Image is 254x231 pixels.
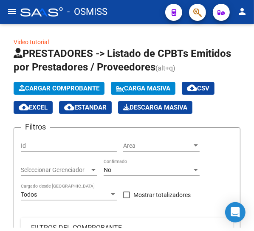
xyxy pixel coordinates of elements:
[19,104,48,111] span: EXCEL
[14,82,104,95] button: Cargar Comprobante
[14,39,49,45] a: Video tutorial
[118,101,192,114] button: Descarga Masiva
[123,142,192,149] span: Area
[133,190,191,200] span: Mostrar totalizadores
[7,6,17,17] mat-icon: menu
[116,85,170,92] span: Carga Masiva
[19,102,29,112] mat-icon: cloud_download
[187,83,197,93] mat-icon: cloud_download
[118,101,192,114] app-download-masive: Descarga masiva de comprobantes (adjuntos)
[111,82,175,95] button: Carga Masiva
[64,104,107,111] span: Estandar
[21,191,37,198] span: Todos
[21,121,50,133] h3: Filtros
[187,85,209,92] span: CSV
[19,85,99,92] span: Cargar Comprobante
[155,64,175,72] span: (alt+q)
[123,104,187,111] span: Descarga Masiva
[14,48,231,73] span: PRESTADORES -> Listado de CPBTs Emitidos por Prestadores / Proveedores
[14,101,53,114] button: EXCEL
[104,166,111,173] span: No
[182,82,214,95] button: CSV
[67,3,107,21] span: - OSMISS
[225,202,246,223] div: Open Intercom Messenger
[21,166,90,174] span: Seleccionar Gerenciador
[237,6,247,17] mat-icon: person
[64,102,74,112] mat-icon: cloud_download
[59,101,112,114] button: Estandar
